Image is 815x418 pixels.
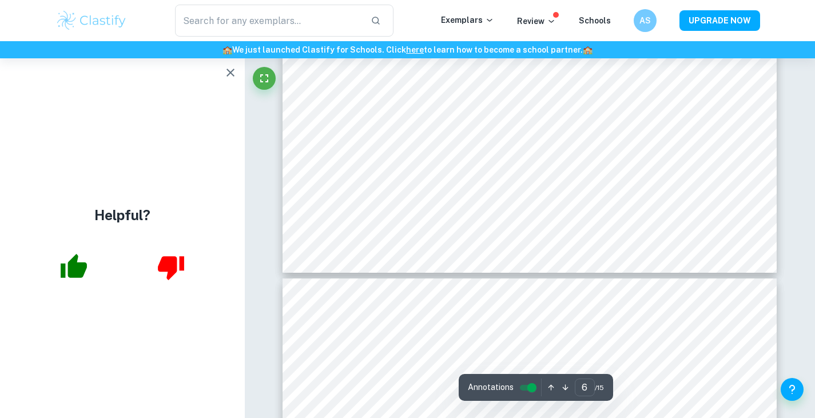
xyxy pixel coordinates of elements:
[94,205,150,225] h4: Helpful?
[441,14,494,26] p: Exemplars
[781,378,804,401] button: Help and Feedback
[679,10,760,31] button: UPGRADE NOW
[175,5,362,37] input: Search for any exemplars...
[595,383,604,393] span: / 15
[579,16,611,25] a: Schools
[406,45,424,54] a: here
[638,14,651,27] h6: AS
[517,15,556,27] p: Review
[468,381,514,393] span: Annotations
[583,45,593,54] span: 🏫
[253,67,276,90] button: Fullscreen
[634,9,657,32] button: AS
[222,45,232,54] span: 🏫
[2,43,813,56] h6: We just launched Clastify for Schools. Click to learn how to become a school partner.
[55,9,128,32] img: Clastify logo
